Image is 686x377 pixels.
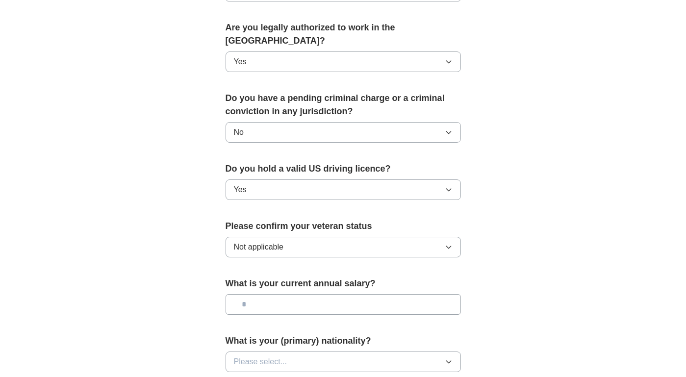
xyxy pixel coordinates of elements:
label: Are you legally authorized to work in the [GEOGRAPHIC_DATA]? [226,21,461,48]
button: Yes [226,51,461,72]
button: Yes [226,179,461,200]
label: Do you have a pending criminal charge or a criminal conviction in any jurisdiction? [226,92,461,118]
button: No [226,122,461,143]
button: Not applicable [226,237,461,257]
span: Not applicable [234,241,283,253]
span: No [234,126,244,138]
label: What is your (primary) nationality? [226,334,461,348]
label: Do you hold a valid US driving licence? [226,162,461,176]
label: Please confirm your veteran status [226,220,461,233]
label: What is your current annual salary? [226,277,461,290]
span: Please select... [234,356,287,368]
span: Yes [234,56,247,68]
span: Yes [234,184,247,196]
button: Please select... [226,352,461,372]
